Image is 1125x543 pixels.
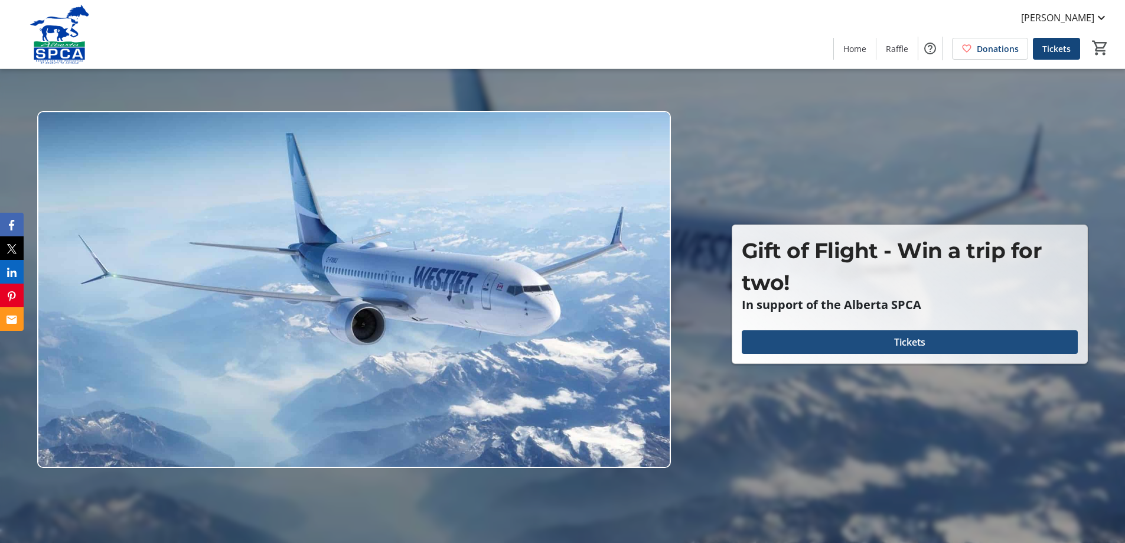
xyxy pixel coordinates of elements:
a: Raffle [876,38,918,60]
span: Tickets [1042,43,1071,55]
span: Tickets [894,335,925,349]
button: Tickets [742,330,1078,354]
button: [PERSON_NAME] [1012,8,1118,27]
a: Home [834,38,876,60]
button: Help [918,37,942,60]
a: Tickets [1033,38,1080,60]
img: Campaign CTA Media Photo [37,111,671,468]
button: Cart [1090,37,1111,58]
a: Donations [952,38,1028,60]
img: Alberta SPCA's Logo [7,5,112,64]
span: Home [843,43,866,55]
span: Raffle [886,43,908,55]
p: In support of the Alberta SPCA [742,298,1078,311]
span: Donations [977,43,1019,55]
span: Gift of Flight - Win a trip for two! [742,238,1042,295]
span: [PERSON_NAME] [1021,11,1094,25]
